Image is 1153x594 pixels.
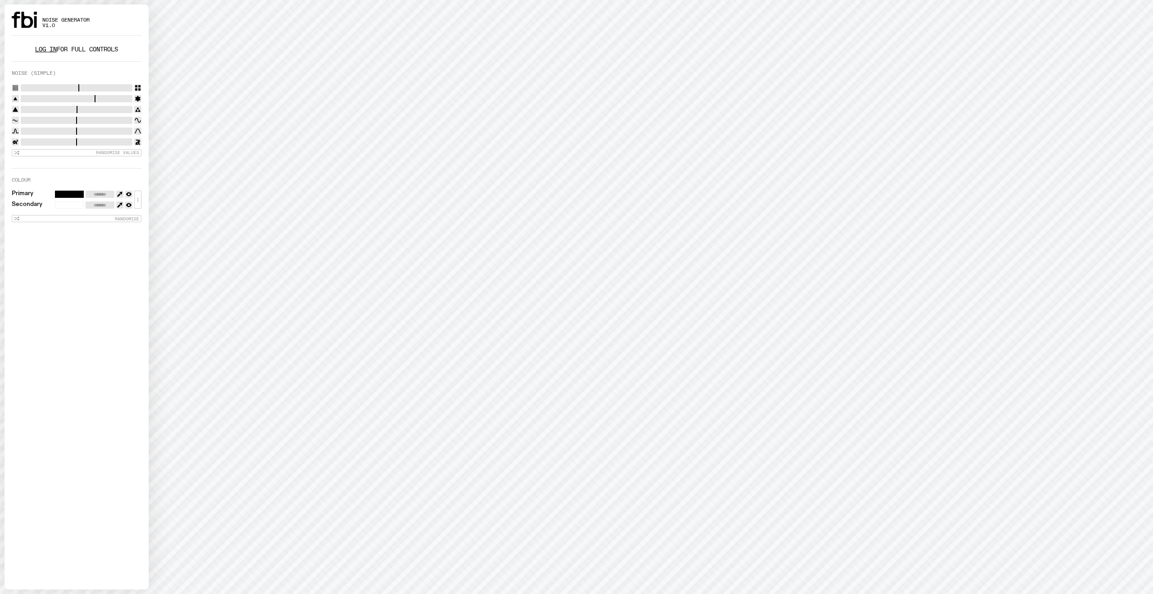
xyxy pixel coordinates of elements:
p: for full controls [12,46,141,52]
span: Randomise [115,216,139,221]
label: Secondary [12,201,42,209]
label: Colour [12,178,31,183]
span: Randomise Values [96,150,139,155]
button: Randomise [12,215,141,222]
span: v1.0 [42,23,90,28]
label: Noise (Simple) [12,71,56,76]
a: Log in [35,45,57,54]
label: Primary [12,191,33,198]
button: Randomise Values [12,149,141,156]
span: Noise Generator [42,18,90,23]
button: ↕ [134,191,141,209]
